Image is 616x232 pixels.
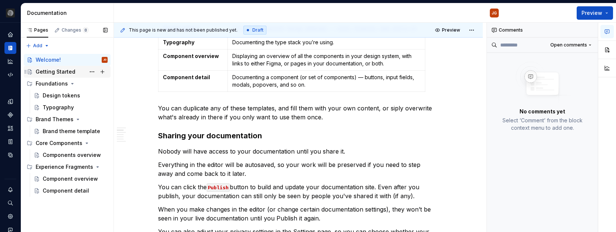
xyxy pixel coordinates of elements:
p: You can duplicate any of these templates, and fill them with your own content, or siply overwrite... [158,104,439,122]
p: You can click the button to build and update your documentation site. Even after you publish, you... [158,183,439,200]
code: Publish [207,183,230,192]
div: Brand Themes [36,116,73,123]
div: Experience Fragments [36,163,93,171]
a: Documentation [4,42,16,54]
div: Welcome! [36,56,61,64]
a: Home [4,29,16,41]
div: Foundations [24,78,111,90]
span: 8 [83,27,89,33]
a: Welcome!JG [24,54,111,66]
a: Typography [31,101,111,113]
a: Analytics [4,55,16,67]
div: Page tree [24,54,111,197]
div: Design tokens [43,92,80,99]
div: Experience Fragments [24,161,111,173]
div: Component detail [43,187,89,194]
p: Everything in the editor will be autosaved, so your work will be preserved if you need to step aw... [158,160,439,178]
span: Preview [581,9,602,17]
p: Documenting the type stack you’re using. [232,39,420,46]
a: Data sources [4,149,16,161]
div: Changes [62,27,89,33]
strong: Component detail [163,74,210,80]
button: Preview [577,6,613,20]
div: Components overview [43,151,101,159]
button: Open comments [547,40,595,50]
div: JG [492,10,497,16]
div: Pages [27,27,48,33]
span: This page is new and has not been published yet. [129,27,237,33]
div: Documentation [27,9,111,17]
span: Preview [442,27,460,33]
p: Nobody will have access to your documentation until you share it. [158,147,439,156]
a: Components overview [31,149,111,161]
button: Add [24,41,52,51]
p: Select ‘Comment’ from the block context menu to add one. [496,117,589,132]
span: Draft [252,27,263,33]
a: Storybook stories [4,136,16,148]
a: Components [4,109,16,121]
a: Component overview [31,173,111,185]
p: Displaying an overview of all the components in your design system, with links to either Figma, o... [232,52,420,67]
button: Search ⌘K [4,197,16,209]
img: 3ce36157-9fde-47d2-9eb8-fa8ebb961d3d.png [6,9,15,17]
p: When you make changes in the editor (or change certain documentation settings), they won’t be see... [158,205,439,223]
a: Design tokens [31,90,111,101]
a: Brand theme template [31,125,111,137]
a: Settings [4,210,16,222]
strong: Typography [163,39,194,45]
div: JG [103,56,107,64]
p: Documenting a component (or set of components) — buttons, input fields, modals, popovers, and so on. [232,74,420,88]
div: Component overview [43,175,98,183]
div: Brand theme template [43,128,100,135]
div: Comments [487,23,598,38]
a: Assets [4,122,16,134]
div: Typography [43,104,74,111]
button: Preview [433,25,463,35]
button: Notifications [4,184,16,196]
a: Getting Started [24,66,111,78]
h3: Sharing your documentation [158,130,439,141]
a: Component detail [31,185,111,197]
div: Foundations [36,80,68,87]
span: Open comments [550,42,587,48]
p: No comments yet [520,108,565,115]
strong: Component overview [163,53,219,59]
div: Core Components [24,137,111,149]
div: Core Components [36,139,82,147]
span: Add [33,43,42,49]
a: Design tokens [4,96,16,107]
div: Brand Themes [24,113,111,125]
a: Code automation [4,69,16,81]
div: Getting Started [36,68,75,75]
